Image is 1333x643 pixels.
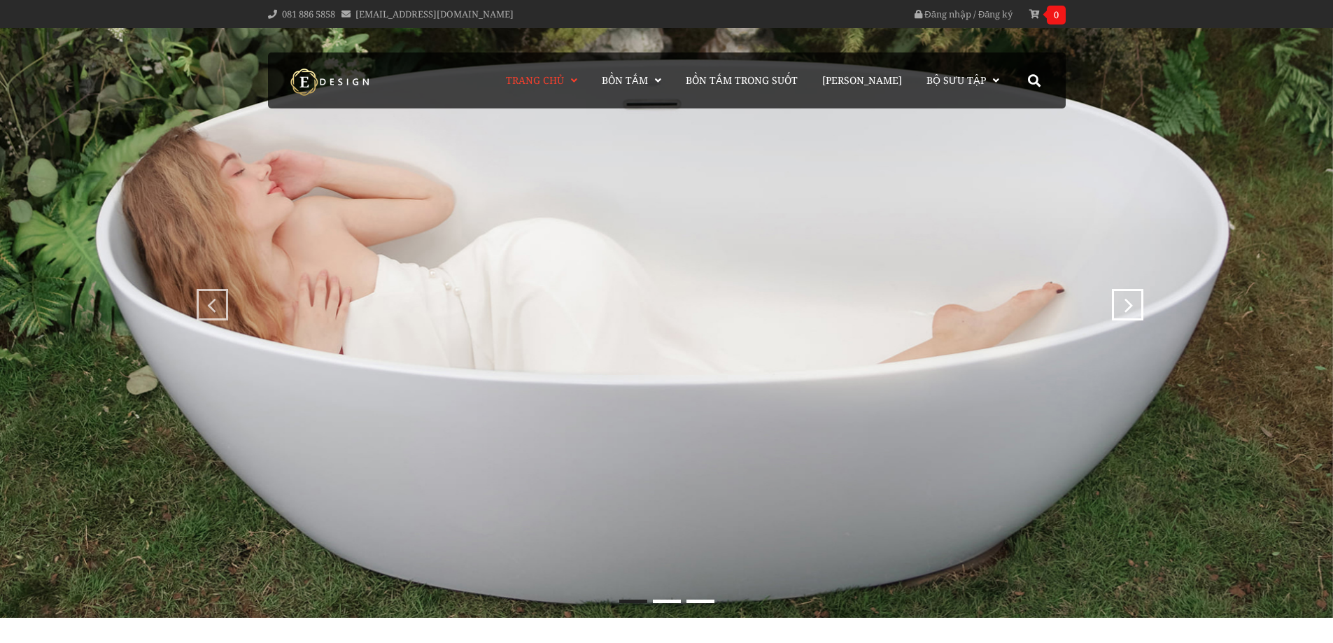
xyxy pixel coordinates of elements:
[278,68,383,96] img: logo Kreiner Germany - Edesign Interior
[822,73,902,87] span: [PERSON_NAME]
[591,52,672,108] a: Bồn Tắm
[926,73,986,87] span: Bộ Sưu Tập
[1115,289,1133,306] div: next
[506,73,564,87] span: Trang chủ
[1047,6,1066,24] span: 0
[282,8,335,20] a: 081 886 5858
[916,52,1010,108] a: Bộ Sưu Tập
[200,289,218,306] div: prev
[973,8,976,20] span: /
[686,73,798,87] span: Bồn Tắm Trong Suốt
[602,73,648,87] span: Bồn Tắm
[499,52,588,108] a: Trang chủ
[812,52,912,108] a: [PERSON_NAME]
[355,8,514,20] a: [EMAIL_ADDRESS][DOMAIN_NAME]
[675,52,808,108] a: Bồn Tắm Trong Suốt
